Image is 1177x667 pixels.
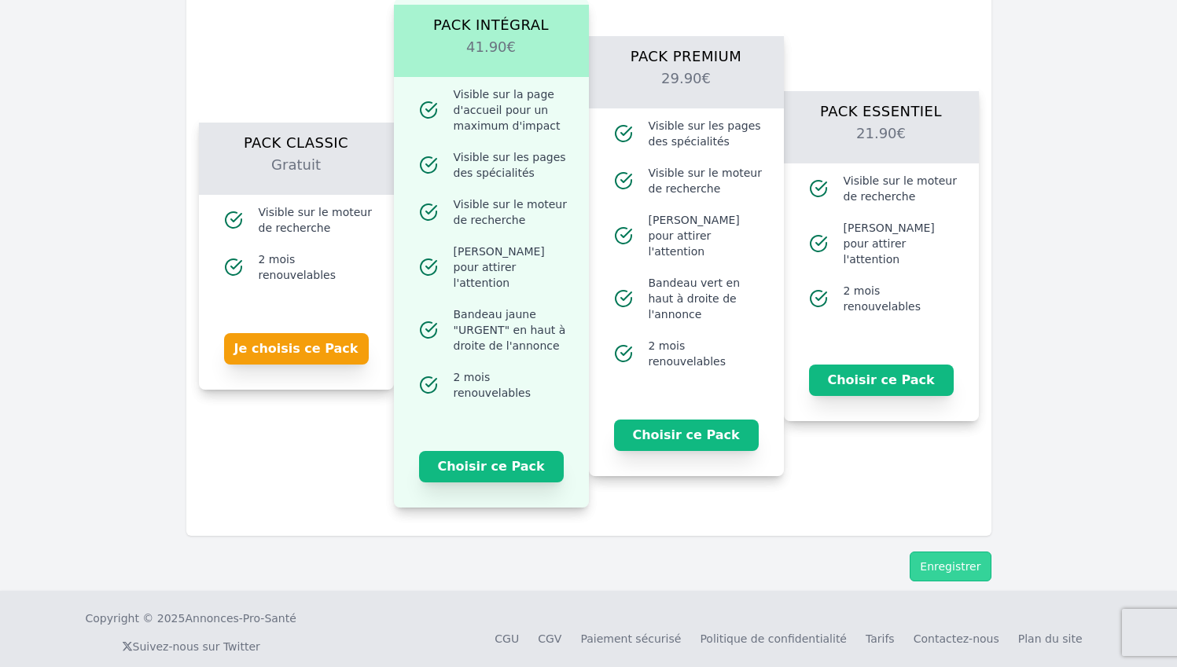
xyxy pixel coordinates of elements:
h2: 21.90€ [803,123,960,163]
span: Visible sur le moteur de recherche [259,204,375,236]
span: Visible sur le moteur de recherche [454,196,570,228]
span: 2 mois renouvelables [454,369,570,401]
div: Copyright © 2025 [86,610,296,626]
span: Visible sur la page d'accueil pour un maximum d'impact [454,86,570,134]
span: 2 mois renouvelables [844,283,960,314]
button: Choisir ce Pack [809,365,954,396]
button: Choisir ce Pack [419,451,564,482]
button: Enregistrer [910,552,991,581]
span: Visible sur les pages des spécialités [649,118,765,149]
a: Contactez-nous [914,632,999,645]
h1: Pack Classic [218,123,375,154]
span: 2 mois renouvelables [649,338,765,369]
h1: Pack Premium [608,36,765,68]
span: Bandeau vert en haut à droite de l'annonce [649,275,765,322]
a: Plan du site [1018,632,1083,645]
span: 2 mois renouvelables [259,251,375,283]
h2: 41.90€ [413,36,570,77]
a: Suivez-nous sur Twitter [122,640,260,653]
span: [PERSON_NAME] pour attirer l'attention [454,244,570,291]
span: Bandeau jaune "URGENT" en haut à droite de l'annonce [454,306,570,354]
h2: 29.90€ [608,68,765,108]
h1: Pack Essentiel [803,91,960,123]
span: Visible sur le moteur de recherche [844,173,960,204]
a: Tarifs [866,632,895,645]
a: Politique de confidentialité [700,632,847,645]
a: CGU [495,632,519,645]
span: Visible sur le moteur de recherche [649,165,765,196]
span: [PERSON_NAME] pour attirer l'attention [649,212,765,259]
span: Visible sur les pages des spécialités [454,149,570,181]
button: Choisir ce Pack [614,420,759,451]
a: Paiement sécurisé [580,632,681,645]
a: CGV [538,632,561,645]
span: [PERSON_NAME] pour attirer l'attention [844,220,960,267]
h2: Gratuit [218,154,375,195]
a: Annonces-Pro-Santé [185,610,296,626]
h1: Pack Intégral [413,5,570,36]
button: Je choisis ce Pack [224,333,369,365]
